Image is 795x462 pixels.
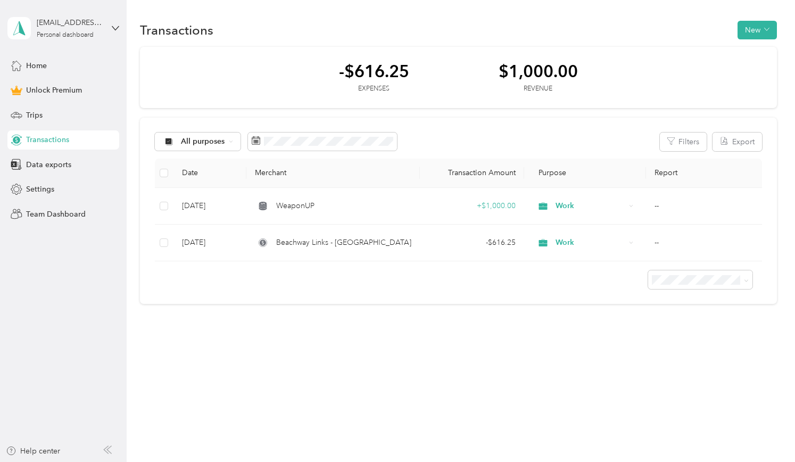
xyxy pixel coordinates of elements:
div: -$616.25 [339,62,409,80]
span: Work [556,237,626,249]
button: New [738,21,777,39]
div: Personal dashboard [37,32,94,38]
th: Transaction Amount [420,159,524,188]
button: Help center [6,445,60,457]
th: Merchant [246,159,420,188]
div: - $616.25 [428,237,516,249]
div: + $1,000.00 [428,200,516,212]
span: Team Dashboard [26,209,86,220]
td: [DATE] [173,188,246,225]
span: Settings [26,184,54,195]
button: Export [713,133,762,151]
span: Home [26,60,47,71]
div: [EMAIL_ADDRESS][DOMAIN_NAME] [37,17,103,28]
span: WeaponUP [276,200,314,212]
div: $1,000.00 [499,62,578,80]
span: Trips [26,110,43,121]
span: Beachway Links - [GEOGRAPHIC_DATA] [276,237,411,249]
span: Work [556,200,626,212]
h1: Transactions [140,24,213,36]
span: Unlock Premium [26,85,82,96]
td: [DATE] [173,225,246,261]
td: -- [646,188,762,225]
div: Revenue [499,84,578,94]
div: Expenses [339,84,409,94]
td: -- [646,225,762,261]
th: Date [173,159,246,188]
span: Purpose [533,168,566,177]
span: All purposes [181,138,225,145]
iframe: Everlance-gr Chat Button Frame [735,402,795,462]
span: Data exports [26,159,71,170]
span: Transactions [26,134,69,145]
th: Report [646,159,762,188]
button: Filters [660,133,707,151]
